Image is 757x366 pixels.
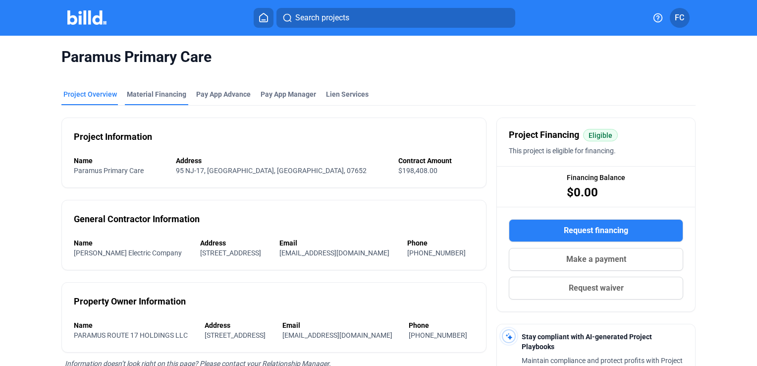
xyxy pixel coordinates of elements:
[74,320,195,330] div: Name
[509,277,683,300] button: Request waiver
[509,128,579,142] span: Project Financing
[261,89,316,99] span: Pay App Manager
[522,333,652,351] span: Stay compliant with AI-generated Project Playbooks
[409,331,467,339] span: [PHONE_NUMBER]
[295,12,349,24] span: Search projects
[176,167,367,175] span: 95 NJ-17, [GEOGRAPHIC_DATA], [GEOGRAPHIC_DATA], 07652
[61,48,696,66] span: Paramus Primary Care
[74,167,144,175] span: Paramus Primary Care
[509,248,683,271] button: Make a payment
[67,10,107,25] img: Billd Company Logo
[200,238,270,248] div: Address
[407,238,474,248] div: Phone
[276,8,515,28] button: Search projects
[670,8,690,28] button: FC
[74,331,188,339] span: PARAMUS ROUTE 17 HOLDINGS LLC
[74,295,186,308] div: Property Owner Information
[326,89,369,99] div: Lien Services
[583,129,618,141] mat-chip: Eligible
[567,173,625,183] span: Financing Balance
[398,156,474,166] div: Contract Amount
[200,249,261,257] span: [STREET_ADDRESS]
[74,238,190,248] div: Name
[282,320,399,330] div: Email
[63,89,117,99] div: Project Overview
[566,253,626,265] span: Make a payment
[196,89,251,99] div: Pay App Advance
[127,89,186,99] div: Material Financing
[569,282,624,294] span: Request waiver
[74,249,182,257] span: [PERSON_NAME] Electric Company
[407,249,466,257] span: [PHONE_NUMBER]
[205,320,272,330] div: Address
[282,331,392,339] span: [EMAIL_ADDRESS][DOMAIN_NAME]
[675,12,684,24] span: FC
[74,130,152,144] div: Project Information
[409,320,474,330] div: Phone
[567,184,598,200] span: $0.00
[279,249,389,257] span: [EMAIL_ADDRESS][DOMAIN_NAME]
[74,156,166,166] div: Name
[564,225,628,237] span: Request financing
[509,219,683,242] button: Request financing
[398,167,437,175] span: $198,408.00
[74,212,200,226] div: General Contractor Information
[205,331,266,339] span: [STREET_ADDRESS]
[176,156,389,166] div: Address
[509,147,616,155] span: This project is eligible for financing.
[279,238,398,248] div: Email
